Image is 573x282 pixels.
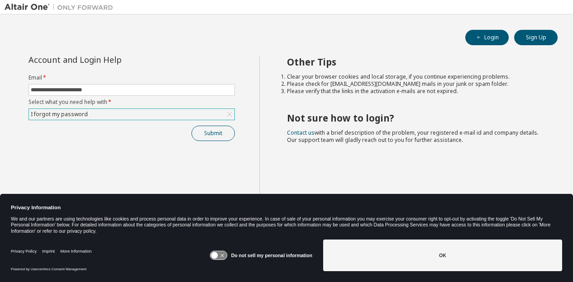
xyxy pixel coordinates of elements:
span: with a brief description of the problem, your registered e-mail id and company details. Our suppo... [287,129,539,144]
button: Submit [191,126,235,141]
label: Select what you need help with [29,99,235,106]
div: I forgot my password [29,109,89,119]
img: Altair One [5,3,118,12]
li: Please verify that the links in the activation e-mails are not expired. [287,88,542,95]
h2: Other Tips [287,56,542,68]
button: Sign Up [514,30,558,45]
div: Account and Login Help [29,56,194,63]
div: I forgot my password [29,109,234,120]
h2: Not sure how to login? [287,112,542,124]
label: Email [29,74,235,81]
li: Clear your browser cookies and local storage, if you continue experiencing problems. [287,73,542,80]
button: Login [465,30,509,45]
li: Please check for [EMAIL_ADDRESS][DOMAIN_NAME] mails in your junk or spam folder. [287,80,542,88]
a: Contact us [287,129,315,136]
